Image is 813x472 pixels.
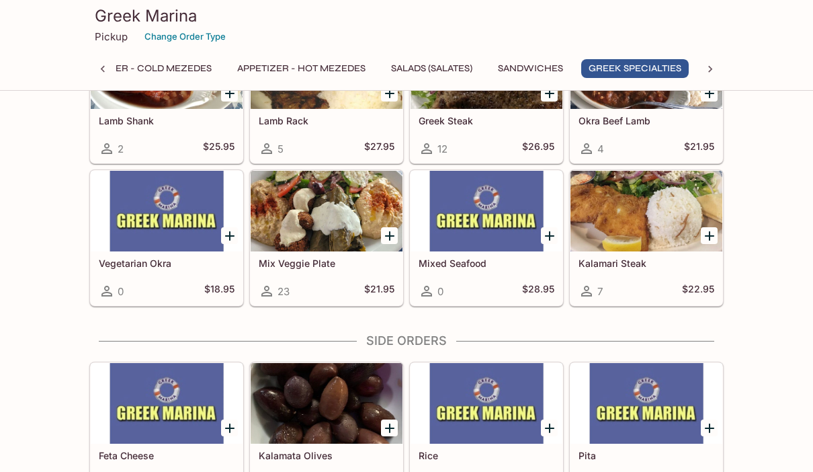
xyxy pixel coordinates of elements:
button: Add Kalamata Olives [381,420,398,436]
a: Mix Veggie Plate23$21.95 [250,170,403,306]
a: Mixed Seafood0$28.95 [410,170,563,306]
h5: Feta Cheese [99,450,234,461]
a: Greek Steak12$26.95 [410,28,563,163]
div: Feta Cheese [91,363,243,444]
div: Okra Beef Lamb [570,28,722,109]
button: Sandwiches [490,59,570,78]
h5: $28.95 [522,283,554,299]
div: Vegetarian Okra [91,171,243,251]
button: Add Mixed Seafood [541,227,558,244]
button: Add Lamb Shank [221,85,238,102]
h5: $21.95 [684,141,714,157]
button: Add Mix Veggie Plate [381,227,398,244]
div: Kalamari Steak [570,171,722,251]
span: 12 [437,143,447,155]
div: Mix Veggie Plate [251,171,402,251]
button: Change Order Type [138,26,232,47]
h5: $26.95 [522,141,554,157]
span: 2 [118,143,124,155]
button: Add Pita [701,420,718,436]
a: Kalamari Steak7$22.95 [570,170,723,306]
h5: Rice [419,450,554,461]
h5: Mixed Seafood [419,258,554,269]
h3: Greek Marina [95,5,718,26]
h5: Lamb Rack [259,115,394,126]
a: Vegetarian Okra0$18.95 [90,170,243,306]
button: Add Vegetarian Okra [221,227,238,244]
h5: Greek Steak [419,115,554,126]
h5: Okra Beef Lamb [579,115,714,126]
h5: Vegetarian Okra [99,258,234,269]
h5: $18.95 [204,283,234,299]
button: Add Rice [541,420,558,436]
h5: $25.95 [203,141,234,157]
h5: Kalamari Steak [579,258,714,269]
button: Salads (Salates) [384,59,480,78]
span: 7 [597,285,603,298]
div: Lamb Rack [251,28,402,109]
h5: $21.95 [364,283,394,299]
div: Greek Steak [411,28,562,109]
button: Greek Specialties [581,59,689,78]
div: Kalamata Olives [251,363,402,444]
p: Pickup [95,30,128,43]
button: Appetizer - Hot Mezedes [230,59,373,78]
h4: Side Orders [89,333,724,348]
button: Add Okra Beef Lamb [701,85,718,102]
div: Pita [570,363,722,444]
a: Lamb Rack5$27.95 [250,28,403,163]
h5: Kalamata Olives [259,450,394,461]
a: Lamb Shank2$25.95 [90,28,243,163]
button: Add Greek Steak [541,85,558,102]
div: Mixed Seafood [411,171,562,251]
button: Add Lamb Rack [381,85,398,102]
h5: $27.95 [364,141,394,157]
h5: Pita [579,450,714,461]
h5: Lamb Shank [99,115,234,126]
button: Add Kalamari Steak [701,227,718,244]
div: Lamb Shank [91,28,243,109]
h5: $22.95 [682,283,714,299]
span: 5 [277,143,284,155]
a: Okra Beef Lamb4$21.95 [570,28,723,163]
span: 0 [118,285,124,298]
button: Add Feta Cheese [221,420,238,436]
button: Appetizer - Cold Mezedes [69,59,219,78]
span: 23 [277,285,290,298]
h5: Mix Veggie Plate [259,258,394,269]
span: 0 [437,285,443,298]
div: Rice [411,363,562,444]
span: 4 [597,143,604,155]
